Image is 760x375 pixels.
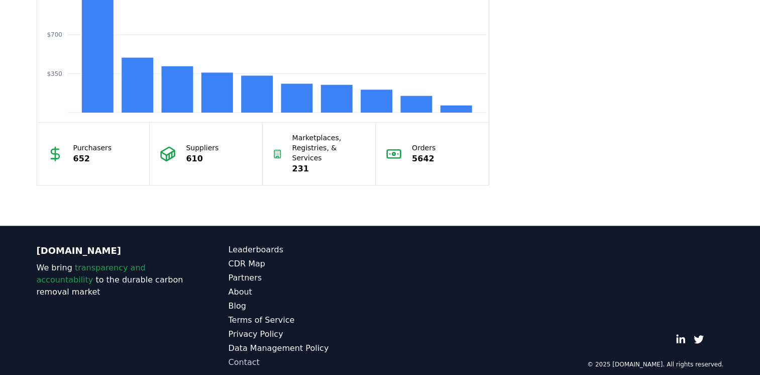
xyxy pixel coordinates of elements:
p: © 2025 [DOMAIN_NAME]. All rights reserved. [587,360,724,368]
a: LinkedIn [676,334,686,344]
a: About [229,286,380,298]
p: Purchasers [73,143,112,153]
a: Leaderboards [229,244,380,256]
a: Twitter [694,334,704,344]
p: 5642 [412,153,436,165]
p: 610 [186,153,219,165]
p: 231 [292,163,366,175]
p: Orders [412,143,436,153]
a: Terms of Service [229,314,380,326]
p: Marketplaces, Registries, & Services [292,133,366,163]
tspan: $700 [47,31,62,38]
p: We bring to the durable carbon removal market [37,262,188,298]
a: Data Management Policy [229,342,380,354]
a: Blog [229,300,380,312]
span: transparency and accountability [37,263,146,285]
p: 652 [73,153,112,165]
p: [DOMAIN_NAME] [37,244,188,258]
tspan: $350 [47,70,62,77]
a: CDR Map [229,258,380,270]
p: Suppliers [186,143,219,153]
a: Privacy Policy [229,328,380,340]
a: Partners [229,272,380,284]
a: Contact [229,356,380,368]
